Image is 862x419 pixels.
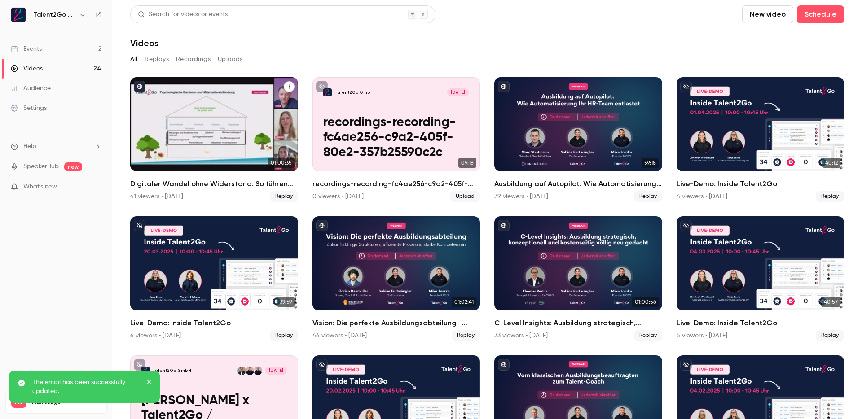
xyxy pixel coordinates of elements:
h2: Live-Demo: Inside Talent2Go [130,318,298,328]
div: Audience [11,84,51,93]
a: 01:02:41Vision: Die perfekte Ausbildungsabteilung - Zukunftsfähige Strukturen, effiziente Prozess... [312,216,480,341]
a: SpeakerHub [23,162,59,171]
span: Replay [270,191,298,202]
span: [DATE] [265,367,287,375]
button: unpublished [680,81,692,92]
div: 46 viewers • [DATE] [312,331,367,340]
span: Help [23,142,36,151]
div: Videos [11,64,43,73]
button: Schedule [797,5,844,23]
span: 40:57 [821,297,840,307]
h2: Vision: Die perfekte Ausbildungsabteilung - Zukunftsfähige Strukturen, effiziente Prozesse, stark... [312,318,480,328]
img: Sabine Furtwängler [246,367,254,375]
span: Replay [270,330,298,341]
div: Settings [11,104,47,113]
span: 01:00:56 [632,297,659,307]
li: Digitaler Wandel ohne Widerstand: So führen Sie neue HR-Software erfolgreich ein [130,77,298,202]
span: Replay [452,330,480,341]
li: recordings-recording-fc4ae256-c9a2-405f-80e2-357b25590c2c [312,77,480,202]
img: recordings-recording-fc4ae256-c9a2-405f-80e2-357b25590c2c [323,88,331,96]
h2: Ausbildung auf Autopilot: Wie Automatisierung Ihr HR-Team entlastet ⚙️ [494,179,662,189]
button: unpublished [316,81,328,92]
a: 39:59Live-Demo: Inside Talent2Go6 viewers • [DATE]Replay [130,216,298,341]
span: Replay [816,330,844,341]
h2: Live-Demo: Inside Talent2Go [677,179,844,189]
img: Mike Joszko [254,367,262,375]
button: Uploads [218,52,243,66]
div: 5 viewers • [DATE] [677,331,727,340]
span: Replay [816,191,844,202]
p: The email has been successfully updated. [32,378,140,396]
button: published [498,81,510,92]
img: Talent2Go GmbH [11,8,26,22]
span: Upload [450,191,480,202]
a: recordings-recording-fc4ae256-c9a2-405f-80e2-357b25590c2cTalent2Go GmbH[DATE]recordings-recording... [312,77,480,202]
span: 01:02:41 [452,297,476,307]
div: 33 viewers • [DATE] [494,331,548,340]
section: Videos [130,5,844,414]
h1: Videos [130,38,158,48]
p: Talent2Go GmbH [334,90,374,96]
p: Talent2Go GmbH [152,368,191,374]
div: Events [11,44,42,53]
span: What's new [23,182,57,192]
li: Live-Demo: Inside Talent2Go [677,77,844,202]
li: Live-Demo: Inside Talent2Go [130,216,298,341]
img: Thomas Perlitz [237,367,246,375]
a: 40:57Live-Demo: Inside Talent2Go5 viewers • [DATE]Replay [677,216,844,341]
button: unpublished [680,220,692,231]
button: close [146,378,153,388]
div: 39 viewers • [DATE] [494,192,548,201]
div: 6 viewers • [DATE] [130,331,181,340]
p: recordings-recording-fc4ae256-c9a2-405f-80e2-357b25590c2c [323,115,469,161]
button: published [498,359,510,371]
img: Thomas x Talent2Go / Technikcheck [141,367,150,375]
button: Replays [145,52,169,66]
li: Live-Demo: Inside Talent2Go [677,216,844,341]
button: unpublished [680,359,692,371]
h6: Talent2Go GmbH [33,10,75,19]
h2: C-Level Insights: Ausbildung strategisch, konzeptionell und kostenseitig völlig neu gedacht 💡📊 [494,318,662,328]
button: unpublished [316,359,328,371]
span: 01:00:35 [268,158,295,168]
span: 59:18 [642,158,659,168]
button: unpublished [134,220,145,231]
a: 59:18Ausbildung auf Autopilot: Wie Automatisierung Ihr HR-Team entlastet ⚙️39 viewers • [DATE]Replay [494,77,662,202]
a: 40:12Live-Demo: Inside Talent2Go4 viewers • [DATE]Replay [677,77,844,202]
span: 39:59 [277,297,295,307]
li: Ausbildung auf Autopilot: Wie Automatisierung Ihr HR-Team entlastet ⚙️ [494,77,662,202]
span: Replay [634,330,662,341]
div: 4 viewers • [DATE] [677,192,727,201]
h2: Digitaler Wandel ohne Widerstand: So führen Sie neue HR-Software erfolgreich ein [130,179,298,189]
div: 41 viewers • [DATE] [130,192,183,201]
div: 0 viewers • [DATE] [312,192,364,201]
li: Vision: Die perfekte Ausbildungsabteilung - Zukunftsfähige Strukturen, effiziente Prozesse, stark... [312,216,480,341]
a: 01:00:35Digitaler Wandel ohne Widerstand: So führen Sie neue HR-Software erfolgreich ein41 viewer... [130,77,298,202]
span: new [64,162,82,171]
button: published [316,220,328,231]
button: Recordings [176,52,211,66]
a: 01:00:56C-Level Insights: Ausbildung strategisch, konzeptionell und kostenseitig völlig neu gedac... [494,216,662,341]
button: All [130,52,137,66]
button: published [134,81,145,92]
button: unpublished [134,359,145,371]
span: Replay [634,191,662,202]
h2: Live-Demo: Inside Talent2Go [677,318,844,328]
h2: recordings-recording-fc4ae256-c9a2-405f-80e2-357b25590c2c [312,179,480,189]
span: 09:18 [458,158,476,168]
span: [DATE] [447,88,469,96]
button: published [498,220,510,231]
button: New video [742,5,793,23]
li: help-dropdown-opener [11,142,101,151]
span: 40:12 [822,158,840,168]
div: Search for videos or events [138,10,228,19]
li: C-Level Insights: Ausbildung strategisch, konzeptionell und kostenseitig völlig neu gedacht 💡📊 [494,216,662,341]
